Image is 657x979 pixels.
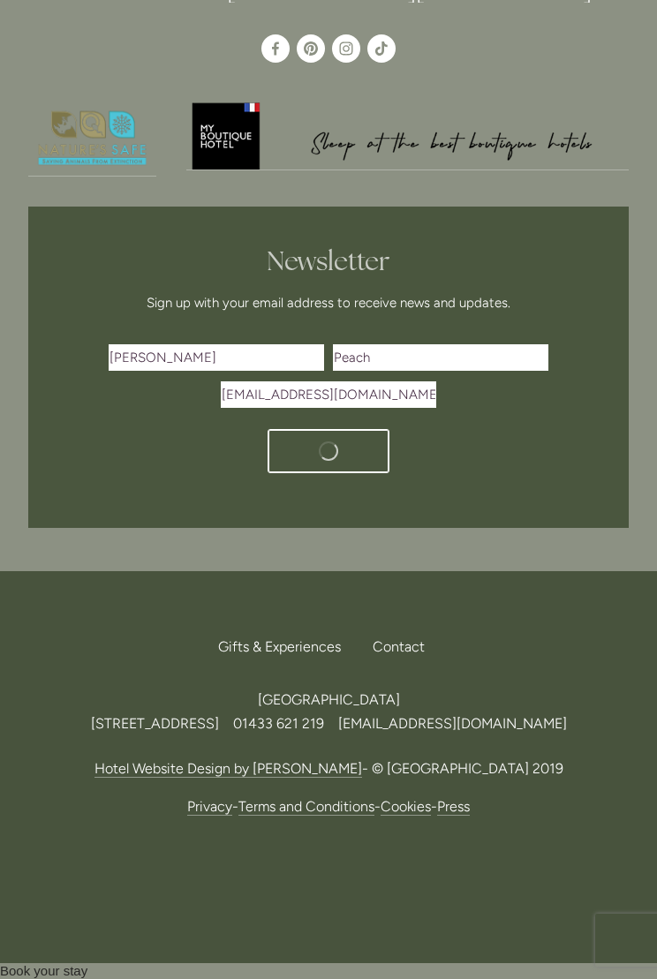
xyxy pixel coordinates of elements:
span: [GEOGRAPHIC_DATA][STREET_ADDRESS] [91,691,400,732]
a: Cookies [381,798,431,816]
span: 01433 621 219 [233,715,324,732]
div: Contact [359,628,439,666]
a: Pinterest [297,34,325,63]
a: Hotel Website Design by [PERSON_NAME] [94,760,362,778]
a: Press [437,798,470,816]
h2: Newsletter [106,245,550,277]
a: Instagram [332,34,360,63]
img: Nature's Safe - Logo [28,101,156,176]
input: Last Name [333,344,548,371]
p: - - - [28,794,629,818]
a: TikTok [367,34,396,63]
a: Nature's Safe - Logo [28,101,156,177]
a: Losehill House Hotel & Spa [261,34,290,63]
span: Gifts & Experiences [218,638,341,655]
p: - © [GEOGRAPHIC_DATA] 2019 [28,757,629,780]
input: First Name [109,344,324,371]
a: Gifts & Experiences [218,628,355,666]
img: My Boutique Hotel - Logo [186,101,630,169]
a: Privacy [187,798,232,816]
a: [EMAIL_ADDRESS][DOMAIN_NAME] [338,715,567,732]
a: Terms and Conditions [238,798,374,816]
input: Email Address [221,381,436,408]
p: Sign up with your email address to receive news and updates. [106,292,550,313]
